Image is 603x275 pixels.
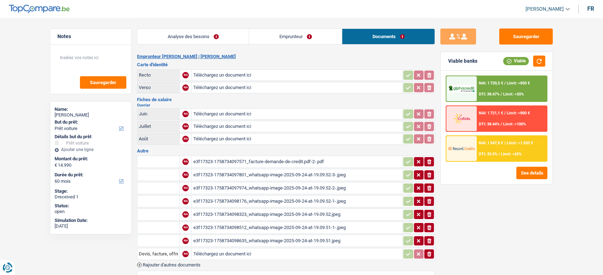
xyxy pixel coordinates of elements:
[55,107,127,112] div: Name:
[520,3,570,15] a: [PERSON_NAME]
[587,5,594,12] div: fr
[80,76,126,89] button: Sauvegarder
[55,188,127,194] div: Stage:
[137,149,435,153] h3: Autre
[137,54,435,59] h2: Emprunteur [PERSON_NAME] | [PERSON_NAME]
[55,209,127,214] div: open
[516,167,547,179] button: See details
[139,72,178,78] div: Recto
[139,111,178,116] div: Juin
[182,123,189,130] div: NA
[182,238,189,244] div: NA
[182,198,189,204] div: NA
[526,6,564,12] span: [PERSON_NAME]
[139,136,178,141] div: Août
[137,29,249,44] a: Analyse des besoins
[193,170,401,180] div: e3f17323-1758734097801_whatsapp-image-2025-09-24-at-19.09.52-3-.jpeg
[9,5,70,13] img: TopCompare Logo
[448,142,475,155] img: Record Credits
[507,141,533,145] span: Limit: >1.033 €
[182,251,189,257] div: NA
[137,263,201,267] button: Rajouter d'autres documents
[503,57,529,65] div: Viable
[182,111,189,117] div: NA
[182,172,189,178] div: NA
[193,156,401,167] div: e3f17323-1758734097571_facture-demande-de-credit.pdf-2-.pdf
[501,92,502,97] span: /
[503,122,526,126] span: Limit: <100%
[182,84,189,91] div: NA
[182,224,189,231] div: NA
[504,141,506,145] span: /
[55,134,127,140] div: Détails but du prêt
[193,209,401,220] div: e3f17323-1758734098323_whatsapp-image-2025-09-24-at-19.09.52.jpeg
[249,29,342,44] a: Emprunteur
[193,235,401,246] div: e3f17323-1758734098635_whatsapp-image-2025-09-24-at-19.09.51.jpeg
[479,141,503,145] span: NAI: 1 947,8 €
[143,263,201,267] span: Rajouter d'autres documents
[137,103,435,107] h2: Ouvrier
[501,152,522,156] span: Limit: <65%
[182,185,189,191] div: NA
[55,223,127,229] div: [DATE]
[504,81,506,85] span: /
[448,85,475,93] img: AlphaCredit
[55,147,127,152] div: Ajouter une ligne
[503,92,524,97] span: Limit: <50%
[342,29,435,44] a: Documents
[55,162,57,168] span: €
[55,218,127,223] div: Simulation Date:
[507,111,530,115] span: Limit: >800 €
[182,159,189,165] div: NA
[182,136,189,142] div: NA
[55,194,127,200] div: Dreceived 1
[479,81,503,85] span: NAI: 1 720,5 €
[137,62,435,67] h3: Carte d'identité
[479,92,500,97] span: DTI: 38.47%
[504,111,506,115] span: /
[90,80,116,85] span: Sauvegarder
[55,112,127,118] div: [PERSON_NAME]
[182,211,189,218] div: NA
[479,152,497,156] span: DTI: 35.5%
[501,122,502,126] span: /
[479,122,500,126] span: DTI: 38.44%
[507,81,530,85] span: Limit: >850 €
[57,33,124,40] h5: Notes
[139,85,178,90] div: Verso
[182,72,189,78] div: NA
[193,183,401,193] div: e3f17323-1758734097974_whatsapp-image-2025-09-24-at-19.09.52-2-.jpeg
[137,97,435,102] h3: Fiches de salaire
[499,28,553,45] button: Sauvegarder
[139,124,178,129] div: Juillet
[55,156,126,162] label: Montant du prêt:
[448,112,475,125] img: Cofidis
[55,172,126,178] label: Durée du prêt:
[193,196,401,207] div: e3f17323-1758734098176_whatsapp-image-2025-09-24-at-19.09.52-1-.jpeg
[55,203,127,209] div: Status:
[193,222,401,233] div: e3f17323-1758734098512_whatsapp-image-2025-09-24-at-19.09.51-1-.jpeg
[448,58,477,64] div: Viable banks
[479,111,503,115] span: NAI: 1 721,1 €
[55,119,126,125] label: But du prêt:
[498,152,500,156] span: /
